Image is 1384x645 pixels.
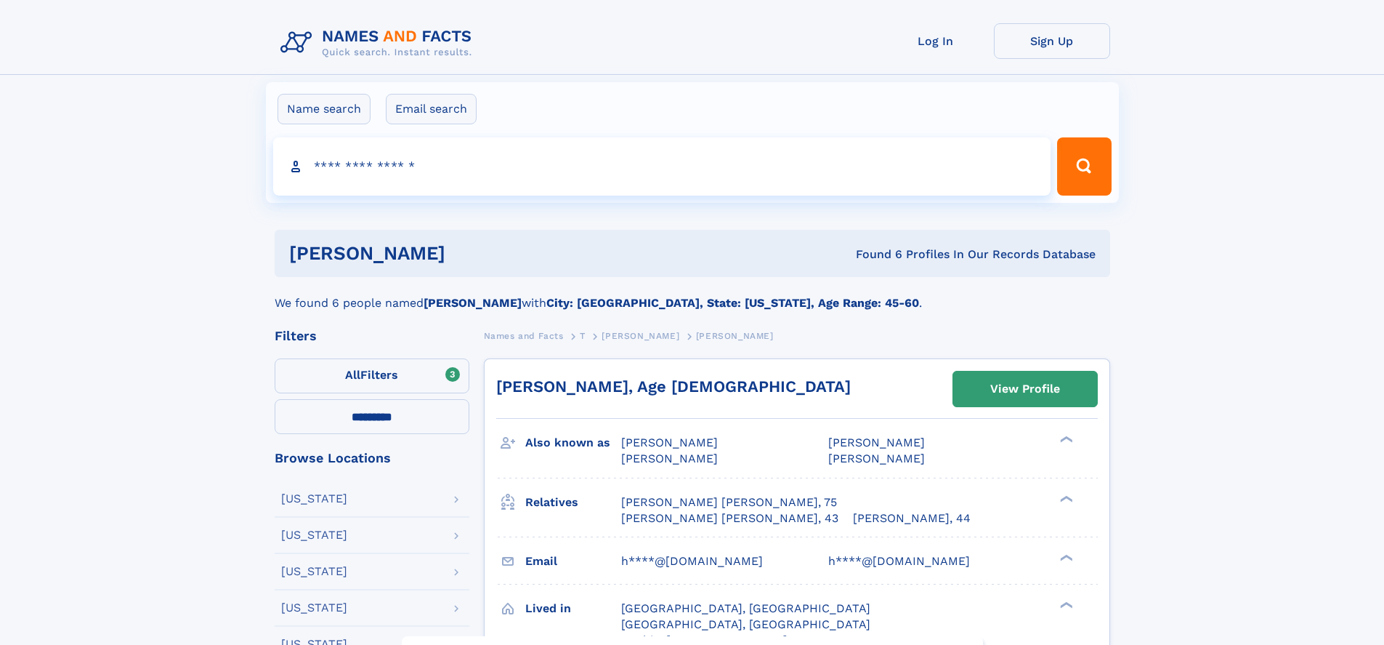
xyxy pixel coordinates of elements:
span: [PERSON_NAME] [828,452,925,465]
div: ❯ [1056,435,1074,444]
div: [US_STATE] [281,602,347,614]
button: Search Button [1057,137,1111,196]
div: Browse Locations [275,452,469,465]
img: Logo Names and Facts [275,23,484,63]
div: ❯ [1056,494,1074,503]
div: [US_STATE] [281,493,347,505]
h1: [PERSON_NAME] [289,244,651,263]
label: Email search [386,94,477,124]
h3: Lived in [525,596,621,621]
a: [PERSON_NAME], Age [DEMOGRAPHIC_DATA] [496,377,851,396]
a: [PERSON_NAME] [PERSON_NAME], 43 [621,510,838,526]
span: All [345,368,360,382]
span: [PERSON_NAME] [621,436,718,449]
div: Found 6 Profiles In Our Records Database [650,247,1096,263]
label: Filters [275,358,469,393]
div: We found 6 people named with . [275,277,1110,312]
div: [US_STATE] [281,529,347,541]
h3: Relatives [525,490,621,515]
div: ❯ [1056,553,1074,562]
h3: Email [525,549,621,574]
a: Log In [878,23,994,59]
h3: Also known as [525,430,621,455]
a: Names and Facts [484,326,564,345]
span: [PERSON_NAME] [621,452,718,465]
span: T [580,331,586,341]
div: View Profile [990,372,1060,406]
input: search input [273,137,1051,196]
div: [US_STATE] [281,566,347,577]
a: [PERSON_NAME] [PERSON_NAME], 75 [621,494,837,510]
a: [PERSON_NAME] [602,326,679,345]
div: ❯ [1056,600,1074,609]
b: [PERSON_NAME] [424,296,522,310]
label: Name search [278,94,371,124]
span: [PERSON_NAME] [696,331,774,341]
span: [GEOGRAPHIC_DATA], [GEOGRAPHIC_DATA] [621,601,870,615]
a: Sign Up [994,23,1110,59]
a: View Profile [953,372,1097,406]
a: T [580,326,586,345]
span: [GEOGRAPHIC_DATA], [GEOGRAPHIC_DATA] [621,617,870,631]
a: [PERSON_NAME], 44 [853,510,971,526]
span: [PERSON_NAME] [828,436,925,449]
b: City: [GEOGRAPHIC_DATA], State: [US_STATE], Age Range: 45-60 [546,296,919,310]
div: Filters [275,329,469,342]
span: [PERSON_NAME] [602,331,679,341]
